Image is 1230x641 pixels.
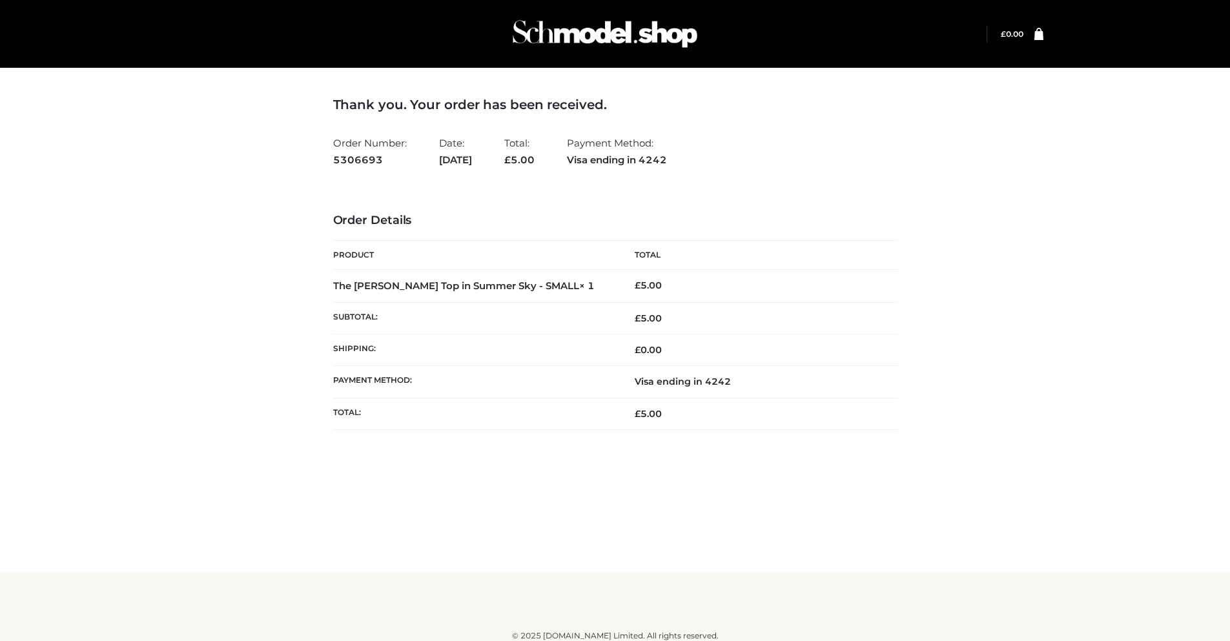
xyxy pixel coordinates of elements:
[439,152,472,168] strong: [DATE]
[333,398,615,429] th: Total:
[567,152,667,168] strong: Visa ending in 4242
[439,132,472,171] li: Date:
[1001,29,1023,39] bdi: 0.00
[567,132,667,171] li: Payment Method:
[333,132,407,171] li: Order Number:
[615,241,897,270] th: Total
[333,97,897,112] h3: Thank you. Your order has been received.
[615,366,897,398] td: Visa ending in 4242
[1001,29,1023,39] a: £0.00
[579,280,595,292] strong: × 1
[504,154,511,166] span: £
[635,344,662,356] bdi: 0.00
[333,334,615,366] th: Shipping:
[635,408,641,420] span: £
[635,312,662,324] span: 5.00
[635,280,662,291] bdi: 5.00
[333,366,615,398] th: Payment method:
[333,302,615,334] th: Subtotal:
[504,154,535,166] span: 5.00
[635,408,662,420] span: 5.00
[333,152,407,168] strong: 5306693
[635,312,641,324] span: £
[333,214,897,228] h3: Order Details
[635,280,641,291] span: £
[508,8,702,59] img: Schmodel Admin 964
[504,132,535,171] li: Total:
[1001,29,1006,39] span: £
[333,280,595,292] strong: The [PERSON_NAME] Top in Summer Sky - SMALL
[635,344,641,356] span: £
[333,241,615,270] th: Product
